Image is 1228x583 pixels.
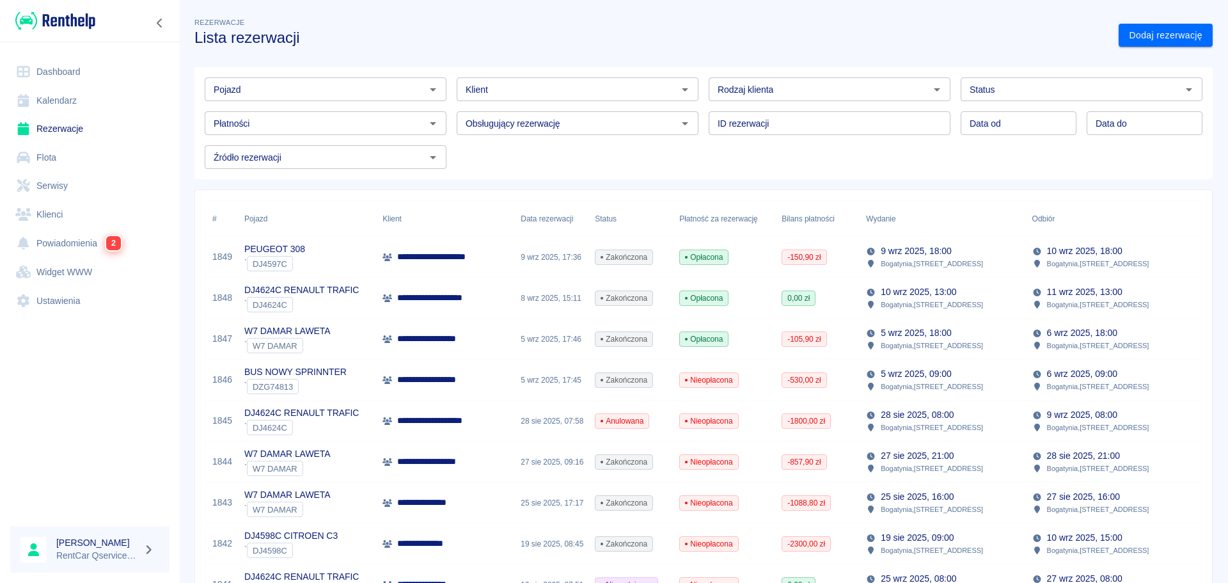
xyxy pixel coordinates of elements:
[680,374,737,386] span: Nieopłacona
[782,374,826,386] span: -530,00 zł
[514,201,588,237] div: Data rezerwacji
[881,367,951,381] p: 5 wrz 2025, 09:00
[680,497,737,509] span: Nieopłacona
[212,291,232,305] a: 1848
[1119,24,1213,47] a: Dodaj rezerwację
[212,414,232,427] a: 1845
[244,201,267,237] div: Pojazd
[244,324,331,338] p: W7 DAMAR LAWETA
[10,115,169,143] a: Rezerwacje
[680,252,728,263] span: Opłacona
[212,250,232,264] a: 1849
[881,244,951,258] p: 9 wrz 2025, 18:00
[10,10,95,31] a: Renthelp logo
[514,401,588,442] div: 28 sie 2025, 07:58
[881,531,954,545] p: 19 sie 2025, 09:00
[680,292,728,304] span: Opłacona
[248,300,292,310] span: DJ4624C
[1047,258,1149,269] p: Bogatynia , [STREET_ADDRESS]
[248,341,303,351] span: W7 DAMAR
[595,333,652,345] span: Zakończona
[679,201,758,237] div: Płatność za rezerwację
[194,19,244,26] span: Rezerwacje
[244,447,331,461] p: W7 DAMAR LAWETA
[244,529,338,543] p: DJ4598C CITROEN C3
[782,538,830,550] span: -2300,00 zł
[521,201,573,237] div: Data rezerwacji
[514,483,588,523] div: 25 sie 2025, 17:17
[1032,201,1055,237] div: Odbiór
[248,259,292,269] span: DJ4597C
[860,201,1025,237] div: Wydanie
[866,201,895,237] div: Wydanie
[514,523,588,564] div: 19 sie 2025, 08:45
[206,201,238,237] div: #
[1047,545,1149,556] p: Bogatynia , [STREET_ADDRESS]
[212,201,217,237] div: #
[244,256,305,271] div: `
[194,29,1108,47] h3: Lista rezerwacji
[244,284,359,297] p: DJ4624C RENAULT TRAFIC
[244,461,331,476] div: `
[514,237,588,278] div: 9 wrz 2025, 17:36
[10,86,169,115] a: Kalendarz
[961,111,1076,135] input: DD.MM.YYYY
[782,201,835,237] div: Bilans płatności
[881,408,954,422] p: 28 sie 2025, 08:00
[1047,340,1149,351] p: Bogatynia , [STREET_ADDRESS]
[595,456,652,468] span: Zakończona
[676,81,694,99] button: Otwórz
[244,365,347,379] p: BUS NOWY SPRINNTER
[212,537,232,550] a: 1842
[881,340,983,351] p: Bogatynia , [STREET_ADDRESS]
[881,449,954,463] p: 27 sie 2025, 21:00
[595,292,652,304] span: Zakończona
[595,415,649,427] span: Anulowana
[212,455,232,468] a: 1844
[238,201,376,237] div: Pojazd
[782,497,830,509] span: -1088,80 zł
[588,201,673,237] div: Status
[782,456,826,468] span: -857,90 zł
[244,379,347,394] div: `
[244,243,305,256] p: PEUGEOT 308
[595,374,652,386] span: Zakończona
[10,143,169,172] a: Flota
[244,420,359,435] div: `
[15,10,95,31] img: Renthelp logo
[881,463,983,474] p: Bogatynia , [STREET_ADDRESS]
[244,488,331,502] p: W7 DAMAR LAWETA
[1047,422,1149,433] p: Bogatynia , [STREET_ADDRESS]
[424,115,442,132] button: Otwórz
[248,505,303,515] span: W7 DAMAR
[244,502,331,517] div: `
[1047,367,1117,381] p: 6 wrz 2025, 09:00
[1180,81,1198,99] button: Otwórz
[1047,299,1149,310] p: Bogatynia , [STREET_ADDRESS]
[881,258,983,269] p: Bogatynia , [STREET_ADDRESS]
[1047,449,1120,463] p: 28 sie 2025, 21:00
[680,538,737,550] span: Nieopłacona
[928,81,946,99] button: Otwórz
[676,115,694,132] button: Otwórz
[1087,111,1202,135] input: DD.MM.YYYY
[881,381,983,392] p: Bogatynia , [STREET_ADDRESS]
[1047,408,1117,422] p: 9 wrz 2025, 08:00
[881,504,983,515] p: Bogatynia , [STREET_ADDRESS]
[382,201,402,237] div: Klient
[595,497,652,509] span: Zakończona
[56,536,138,549] h6: [PERSON_NAME]
[244,338,331,353] div: `
[244,297,359,312] div: `
[212,373,232,387] a: 1846
[1047,326,1117,340] p: 6 wrz 2025, 18:00
[10,258,169,287] a: Widget WWW
[782,333,826,345] span: -105,90 zł
[150,15,169,31] button: Zwiń nawigację
[244,406,359,420] p: DJ4624C RENAULT TRAFIC
[1047,490,1120,504] p: 27 sie 2025, 16:00
[595,538,652,550] span: Zakończona
[10,172,169,200] a: Serwisy
[595,201,617,237] div: Status
[514,360,588,401] div: 5 wrz 2025, 17:45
